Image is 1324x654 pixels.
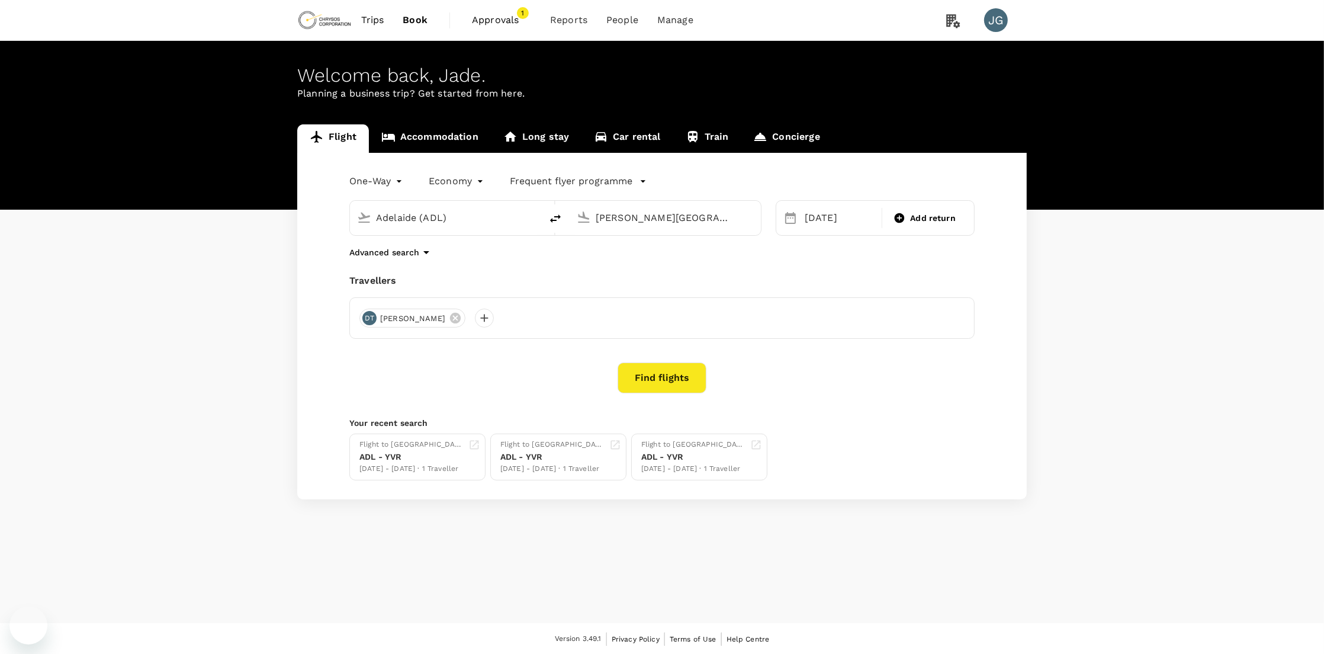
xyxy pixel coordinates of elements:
[555,633,602,645] span: Version 3.49.1
[641,439,745,451] div: Flight to [GEOGRAPHIC_DATA]
[500,451,605,463] div: ADL - YVR
[359,439,464,451] div: Flight to [GEOGRAPHIC_DATA]
[369,124,491,153] a: Accommodation
[297,86,1027,101] p: Planning a business trip? Get started from here.
[641,463,745,475] div: [DATE] - [DATE] · 1 Traveller
[727,633,770,646] a: Help Centre
[550,13,587,27] span: Reports
[596,209,736,227] input: Going to
[541,204,570,233] button: delete
[349,274,975,288] div: Travellers
[297,7,352,33] img: Chrysos Corporation
[349,172,405,191] div: One-Way
[657,13,693,27] span: Manage
[581,124,673,153] a: Car rental
[753,216,755,219] button: Open
[800,206,879,230] div: [DATE]
[362,311,377,325] div: DT
[297,65,1027,86] div: Welcome back , Jade .
[618,363,706,393] button: Find flights
[533,216,535,219] button: Open
[673,124,741,153] a: Train
[641,451,745,463] div: ADL - YVR
[376,209,516,227] input: Depart from
[359,451,464,463] div: ADL - YVR
[670,635,716,643] span: Terms of Use
[429,172,486,191] div: Economy
[472,13,531,27] span: Approvals
[741,124,832,153] a: Concierge
[500,463,605,475] div: [DATE] - [DATE] · 1 Traveller
[359,463,464,475] div: [DATE] - [DATE] · 1 Traveller
[510,174,632,188] p: Frequent flyer programme
[606,13,638,27] span: People
[403,13,428,27] span: Book
[984,8,1008,32] div: JG
[727,635,770,643] span: Help Centre
[349,245,433,259] button: Advanced search
[510,174,647,188] button: Frequent flyer programme
[612,633,660,646] a: Privacy Policy
[491,124,581,153] a: Long stay
[349,246,419,258] p: Advanced search
[373,313,452,325] span: [PERSON_NAME]
[500,439,605,451] div: Flight to [GEOGRAPHIC_DATA]
[9,607,47,645] iframe: Button to launch messaging window
[517,7,529,19] span: 1
[910,212,956,225] span: Add return
[670,633,716,646] a: Terms of Use
[612,635,660,643] span: Privacy Policy
[297,124,369,153] a: Flight
[359,309,465,328] div: DT[PERSON_NAME]
[361,13,384,27] span: Trips
[349,417,975,429] p: Your recent search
